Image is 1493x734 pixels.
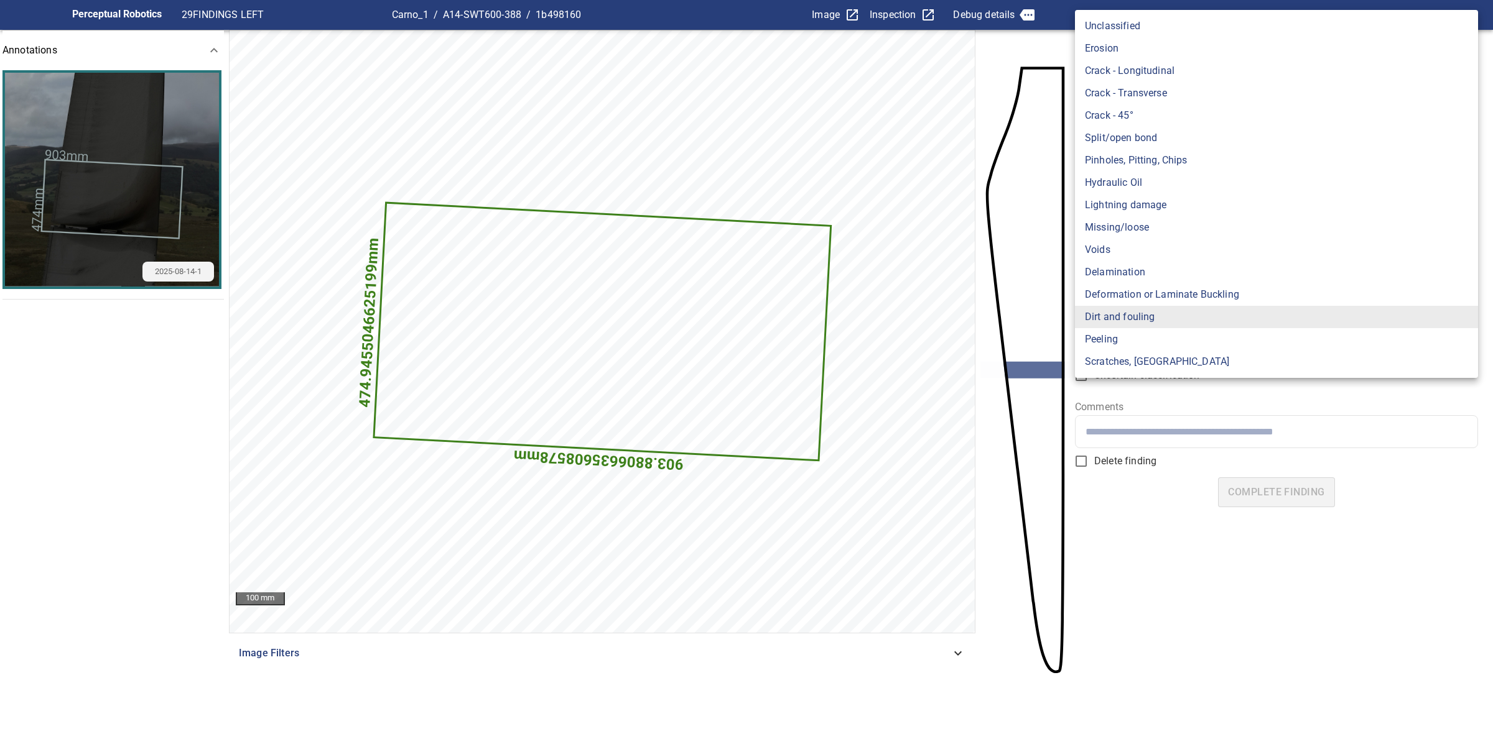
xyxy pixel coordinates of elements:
[1075,37,1478,60] li: Erosion
[1075,351,1478,373] li: Scratches, [GEOGRAPHIC_DATA]
[1075,60,1478,82] li: Crack - Longitudinal
[1075,82,1478,104] li: Crack - Transverse
[1075,328,1478,351] li: Peeling
[1075,149,1478,172] li: Pinholes, Pitting, Chips
[1075,15,1478,37] li: Unclassified
[1075,239,1478,261] li: Voids
[1075,283,1478,306] li: Deformation or Laminate Buckling
[1075,127,1478,149] li: Split/open bond
[1075,172,1478,194] li: Hydraulic Oil
[1075,216,1478,239] li: Missing/loose
[1075,104,1478,127] li: Crack - 45°
[1075,194,1478,216] li: Lightning damage
[1075,306,1478,328] li: Dirt and fouling
[1075,261,1478,283] li: Delamination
